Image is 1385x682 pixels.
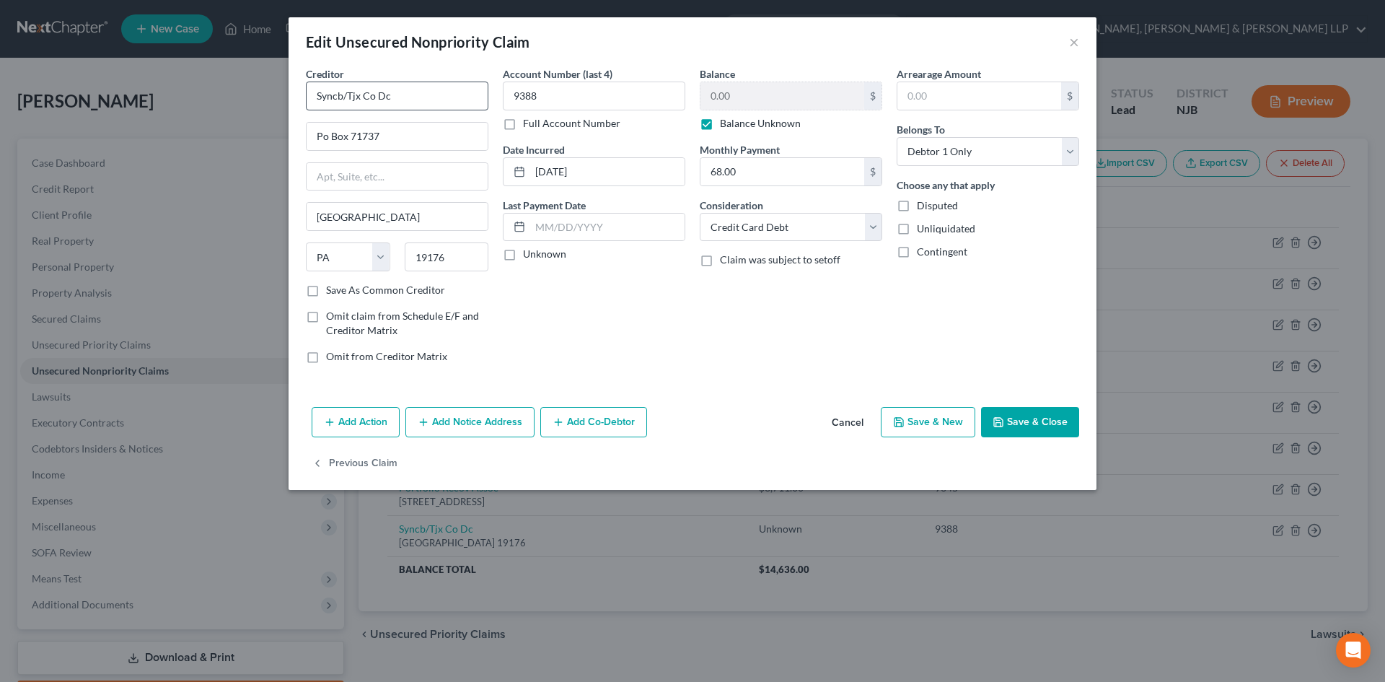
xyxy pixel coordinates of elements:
div: Open Intercom Messenger [1336,633,1371,668]
input: MM/DD/YYYY [530,214,685,241]
label: Unknown [523,247,566,261]
div: Edit Unsecured Nonpriority Claim [306,32,530,52]
button: Cancel [820,408,875,437]
button: Save & New [881,407,975,437]
input: Enter city... [307,203,488,230]
input: Enter zip... [405,242,489,271]
div: $ [1061,82,1078,110]
input: XXXX [503,82,685,110]
span: Belongs To [897,123,945,136]
span: Omit from Creditor Matrix [326,350,447,362]
input: 0.00 [897,82,1061,110]
button: Previous Claim [312,449,397,479]
span: Claim was subject to setoff [720,253,840,266]
input: Apt, Suite, etc... [307,163,488,191]
label: Balance Unknown [720,116,801,131]
label: Monthly Payment [700,142,780,157]
button: Add Action [312,407,400,437]
span: Omit claim from Schedule E/F and Creditor Matrix [326,310,479,336]
label: Choose any that apply [897,178,995,193]
label: Arrearage Amount [897,66,981,82]
label: Consideration [700,198,763,213]
span: Contingent [917,245,967,258]
label: Save As Common Creditor [326,283,445,297]
label: Full Account Number [523,116,620,131]
input: 0.00 [700,82,864,110]
label: Balance [700,66,735,82]
span: Creditor [306,68,344,80]
input: 0.00 [700,158,864,185]
button: Add Co-Debtor [540,407,647,437]
button: × [1069,33,1079,51]
button: Add Notice Address [405,407,535,437]
div: $ [864,158,881,185]
input: MM/DD/YYYY [530,158,685,185]
span: Unliquidated [917,222,975,235]
button: Save & Close [981,407,1079,437]
label: Last Payment Date [503,198,586,213]
span: Disputed [917,199,958,211]
input: Search creditor by name... [306,82,488,110]
input: Enter address... [307,123,488,150]
div: $ [864,82,881,110]
label: Date Incurred [503,142,565,157]
label: Account Number (last 4) [503,66,612,82]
